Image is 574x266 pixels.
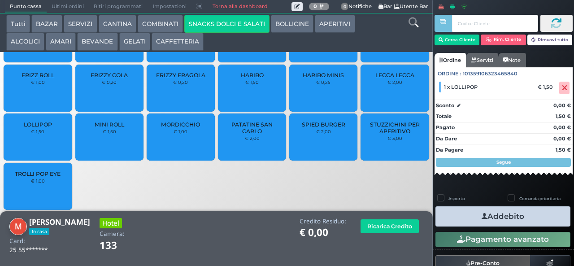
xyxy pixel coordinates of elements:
button: SNACKS DOLCI E SALATI [184,15,270,33]
div: € 1,50 [536,84,557,90]
button: CAFFETTERIA [152,33,204,51]
h3: Hotel [100,218,122,228]
small: € 2,00 [387,79,402,85]
h1: 133 [100,240,142,251]
input: Codice Cliente [452,15,538,32]
strong: 0,00 € [553,102,571,109]
a: Note [498,53,526,67]
strong: 0,00 € [553,135,571,142]
span: MORDICCHIO [161,121,200,128]
span: Ordine : [438,70,461,78]
span: Ritiri programmati [89,0,148,13]
button: BEVANDE [77,33,117,51]
small: € 0,20 [102,79,117,85]
span: Ultimi ordini [47,0,89,13]
label: Asporto [448,196,465,201]
span: Punto cassa [5,0,47,13]
strong: 0,00 € [553,124,571,131]
span: Impostazioni [148,0,191,13]
button: BAZAR [31,15,62,33]
b: 0 [313,3,317,9]
img: Michele Popolizio [9,218,27,235]
small: € 1,00 [31,178,45,183]
span: PATATINE SAN CARLO [226,121,279,135]
strong: Totale [436,113,452,119]
span: LOLLIPOP [24,121,52,128]
button: GELATI [119,33,150,51]
strong: Da Dare [436,135,457,142]
span: FRIZZY FRAGOLA [156,72,205,78]
b: [PERSON_NAME] [29,217,90,227]
small: € 3,00 [387,135,402,141]
span: STUZZICHINI PER APERITIVO [368,121,422,135]
button: Cerca Cliente [435,35,480,45]
button: Rimuovi tutto [527,35,573,45]
h4: Card: [9,238,25,244]
small: € 0,20 [173,79,188,85]
h4: Camera: [100,231,125,237]
small: € 0,25 [316,79,330,85]
span: HARIBO MINIS [303,72,344,78]
button: BOLLICINE [271,15,313,33]
button: AMARI [46,33,76,51]
small: € 1,00 [31,79,45,85]
span: 0 [341,3,349,11]
a: Torna alla dashboard [207,0,272,13]
span: HARIBO [241,72,264,78]
h1: € 0,00 [300,227,346,238]
button: APERITIVI [315,15,355,33]
button: COMBINATI [138,15,183,33]
span: TROLLI POP EYE [15,170,61,177]
span: FRIZZY COLA [91,72,128,78]
strong: Segue [496,159,511,165]
small: € 2,00 [245,135,260,141]
label: Comanda prioritaria [519,196,561,201]
span: In casa [29,228,49,235]
span: 101359106323465840 [463,70,517,78]
h4: Credito Residuo: [300,218,346,225]
span: 1 x LOLLIPOP [444,84,478,90]
strong: Pagato [436,124,455,131]
a: Ordine [435,53,466,67]
button: SERVIZI [64,15,97,33]
strong: 1,50 € [556,113,571,119]
small: € 2,00 [316,129,331,134]
strong: 1,50 € [556,147,571,153]
button: CANTINA [99,15,136,33]
small: € 1,50 [31,129,44,134]
button: Ricarica Credito [361,219,419,233]
span: FRIZZ ROLL [22,72,54,78]
button: Addebito [435,206,570,227]
small: € 1,00 [174,129,187,134]
small: € 1,50 [103,129,116,134]
strong: Da Pagare [436,147,463,153]
button: Tutti [6,15,30,33]
button: Rim. Cliente [481,35,526,45]
button: ALCOLICI [6,33,44,51]
button: Pagamento avanzato [435,232,570,247]
span: LECCA LECCA [375,72,414,78]
span: MINI ROLL [95,121,124,128]
span: SPIED BURGER [302,121,345,128]
strong: Sconto [436,102,454,109]
a: Servizi [466,53,498,67]
small: € 1,50 [245,79,259,85]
